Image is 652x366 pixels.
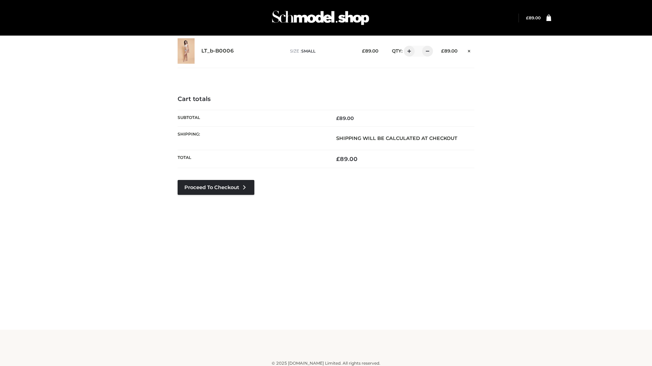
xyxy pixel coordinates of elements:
[178,96,474,103] h4: Cart totals
[336,115,354,121] bdi: 89.00
[526,15,541,20] bdi: 89.00
[336,115,339,121] span: £
[178,180,254,195] a: Proceed to Checkout
[336,135,457,141] strong: Shipping will be calculated at checkout
[178,110,326,126] th: Subtotal
[301,48,315,54] span: SMALL
[270,4,372,31] img: Schmodel Admin 964
[290,48,351,54] p: size :
[441,48,457,54] bdi: 89.00
[526,15,529,20] span: £
[464,46,474,55] a: Remove this item
[201,48,234,54] a: LT_b-B0006
[178,38,195,64] img: LT_b-B0006 - SMALL
[178,126,326,150] th: Shipping:
[362,48,378,54] bdi: 89.00
[385,46,431,57] div: QTY:
[526,15,541,20] a: £89.00
[441,48,444,54] span: £
[336,156,358,162] bdi: 89.00
[336,156,340,162] span: £
[178,150,326,168] th: Total
[362,48,365,54] span: £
